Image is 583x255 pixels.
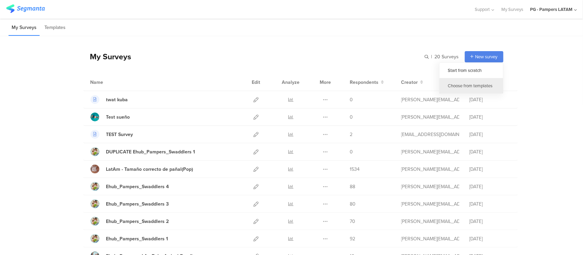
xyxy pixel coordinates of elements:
[106,96,128,103] div: twat kuba
[470,235,511,242] div: [DATE]
[91,130,133,139] a: TEST Survey
[440,78,503,93] div: Choose from templates
[470,183,511,190] div: [DATE]
[350,183,356,190] span: 88
[401,200,459,208] div: perez.ep@pg.com
[430,53,433,60] span: |
[350,148,353,155] span: 0
[470,166,511,173] div: [DATE]
[91,147,195,156] a: DUPLICATE Ehub_Pampers_Swaddlers 1
[401,148,459,155] div: perez.ep@pg.com
[91,217,169,226] a: Ehub_Pampers_Swaddlers 2
[470,218,511,225] div: [DATE]
[41,20,69,36] li: Templates
[401,131,459,138] div: nart.a@pg.com
[106,235,168,242] div: Ehub_Pampers_Swaddlers 1
[91,234,168,243] a: Ehub_Pampers_Swaddlers 1
[106,131,133,138] div: TEST Survey
[401,183,459,190] div: perez.ep@pg.com
[350,79,384,86] button: Respondents
[6,4,45,13] img: segmanta logo
[475,6,490,13] span: Support
[350,131,353,138] span: 2
[350,235,356,242] span: 92
[401,96,459,103] div: roszko.j@pg.com
[91,199,169,208] a: Ehub_Pampers_Swaddlers 3
[9,20,40,36] li: My Surveys
[350,96,353,103] span: 0
[475,54,498,60] span: New survey
[401,166,459,173] div: perez.ep@pg.com
[435,53,459,60] span: 20 Surveys
[106,148,195,155] div: DUPLICATE Ehub_Pampers_Swaddlers 1
[350,79,379,86] span: Respondents
[91,112,130,121] a: Test sueño
[401,218,459,225] div: perez.ep@pg.com
[106,200,169,208] div: Ehub_Pampers_Swaddlers 3
[83,51,131,62] div: My Surveys
[281,74,301,91] div: Analyze
[106,166,193,173] div: LatAm - Tamaño correcto de pañal(Pop)
[401,79,424,86] button: Creator
[91,95,128,104] a: twat kuba
[470,148,511,155] div: [DATE]
[91,182,169,191] a: Ehub_Pampers_Swaddlers 4
[350,166,360,173] span: 1534
[440,63,503,78] div: Start from scratch
[401,79,418,86] span: Creator
[350,218,356,225] span: 70
[106,218,169,225] div: Ehub_Pampers_Swaddlers 2
[401,235,459,242] div: perez.ep@pg.com
[350,114,353,121] span: 0
[249,74,264,91] div: Edit
[350,200,356,208] span: 80
[470,200,511,208] div: [DATE]
[470,96,511,103] div: [DATE]
[470,131,511,138] div: [DATE]
[470,114,511,121] div: [DATE]
[106,114,130,121] div: Test sueño
[530,6,572,13] div: PG - Pampers LATAM
[91,165,193,174] a: LatAm - Tamaño correcto de pañal(Pop)
[91,79,131,86] div: Name
[106,183,169,190] div: Ehub_Pampers_Swaddlers 4
[401,114,459,121] div: cruz.kc.1@pg.com
[318,74,333,91] div: More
